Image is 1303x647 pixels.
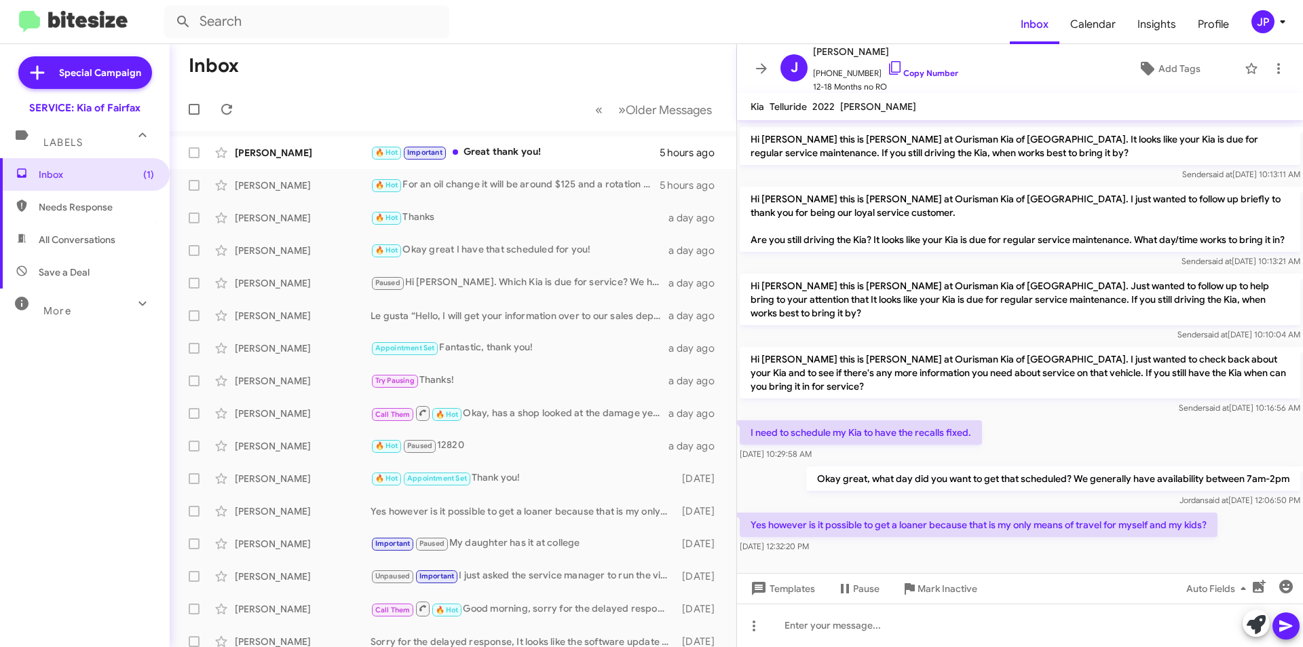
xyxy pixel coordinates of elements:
[43,136,83,149] span: Labels
[660,179,725,192] div: 5 hours ago
[840,100,916,113] span: [PERSON_NAME]
[371,600,675,617] div: Good morning, sorry for the delayed response, I saw that you called in, did someone help you or d...
[1175,576,1262,601] button: Auto Fields
[375,441,398,450] span: 🔥 Hot
[813,43,958,60] span: [PERSON_NAME]
[375,376,415,385] span: Try Pausing
[610,96,720,124] button: Next
[43,305,71,317] span: More
[853,576,880,601] span: Pause
[407,441,432,450] span: Paused
[407,474,467,483] span: Appointment Set
[371,405,668,422] div: Okay, has a shop looked at the damage yet or did you speak to a service advisor about this claim?
[887,68,958,78] a: Copy Number
[668,374,725,388] div: a day ago
[371,470,675,486] div: Thank you!
[806,466,1300,491] p: Okay great, what day did you want to get that scheduled? We generally have availability between 7...
[740,347,1300,399] p: Hi [PERSON_NAME] this is [PERSON_NAME] at Ourisman Kia of [GEOGRAPHIC_DATA]. I just wanted to che...
[371,309,668,322] div: Le gusta “Hello, I will get your information over to our sales department!”
[660,146,725,160] div: 5 hours ago
[890,576,988,601] button: Mark Inactive
[235,146,371,160] div: [PERSON_NAME]
[668,309,725,322] div: a day ago
[675,602,725,616] div: [DATE]
[371,242,668,258] div: Okay great I have that scheduled for you!
[675,504,725,518] div: [DATE]
[235,374,371,388] div: [PERSON_NAME]
[588,96,720,124] nav: Page navigation example
[371,438,668,454] div: 12820
[740,187,1300,252] p: Hi [PERSON_NAME] this is [PERSON_NAME] at Ourisman Kia of [GEOGRAPHIC_DATA]. I just wanted to fol...
[668,341,725,355] div: a day ago
[59,66,141,79] span: Special Campaign
[235,341,371,355] div: [PERSON_NAME]
[189,55,239,77] h1: Inbox
[668,276,725,290] div: a day ago
[1127,5,1187,44] a: Insights
[39,200,154,214] span: Needs Response
[918,576,977,601] span: Mark Inactive
[375,410,411,419] span: Call Them
[375,148,398,157] span: 🔥 Hot
[626,103,712,117] span: Older Messages
[737,576,826,601] button: Templates
[235,276,371,290] div: [PERSON_NAME]
[235,537,371,551] div: [PERSON_NAME]
[668,211,725,225] div: a day ago
[1209,169,1232,179] span: said at
[813,60,958,80] span: [PHONE_NUMBER]
[235,309,371,322] div: [PERSON_NAME]
[235,439,371,453] div: [PERSON_NAME]
[587,96,611,124] button: Previous
[740,449,812,459] span: [DATE] 10:29:58 AM
[1099,56,1238,81] button: Add Tags
[1010,5,1059,44] span: Inbox
[375,213,398,222] span: 🔥 Hot
[29,101,140,115] div: SERVICE: Kia of Fairfax
[235,407,371,420] div: [PERSON_NAME]
[39,233,115,246] span: All Conversations
[1186,576,1251,601] span: Auto Fields
[235,472,371,485] div: [PERSON_NAME]
[813,80,958,94] span: 12-18 Months no RO
[826,576,890,601] button: Pause
[375,539,411,548] span: Important
[618,101,626,118] span: »
[1182,256,1300,266] span: Sender [DATE] 10:13:21 AM
[371,340,668,356] div: Fantastic, thank you!
[375,246,398,255] span: 🔥 Hot
[18,56,152,89] a: Special Campaign
[1059,5,1127,44] a: Calendar
[39,265,90,279] span: Save a Deal
[1182,169,1300,179] span: Sender [DATE] 10:13:11 AM
[375,344,435,352] span: Appointment Set
[668,407,725,420] div: a day ago
[436,410,459,419] span: 🔥 Hot
[595,101,603,118] span: «
[371,536,675,551] div: My daughter has it at college
[371,145,660,160] div: Great thank you!
[375,181,398,189] span: 🔥 Hot
[748,576,815,601] span: Templates
[1187,5,1240,44] a: Profile
[675,570,725,583] div: [DATE]
[375,572,411,580] span: Unpaused
[740,513,1217,537] p: Yes however is it possible to get a loaner because that is my only means of travel for myself and...
[143,168,154,181] span: (1)
[235,211,371,225] div: [PERSON_NAME]
[371,373,668,388] div: Thanks!
[668,244,725,257] div: a day ago
[1251,10,1274,33] div: JP
[235,179,371,192] div: [PERSON_NAME]
[1158,56,1201,81] span: Add Tags
[371,504,675,518] div: Yes however is it possible to get a loaner because that is my only means of travel for myself and...
[791,57,798,79] span: J
[740,420,982,445] p: I need to schedule my Kia to have the recalls fixed.
[1179,495,1300,505] span: Jordan [DATE] 12:06:50 PM
[1208,256,1232,266] span: said at
[375,278,400,287] span: Paused
[419,539,445,548] span: Paused
[407,148,442,157] span: Important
